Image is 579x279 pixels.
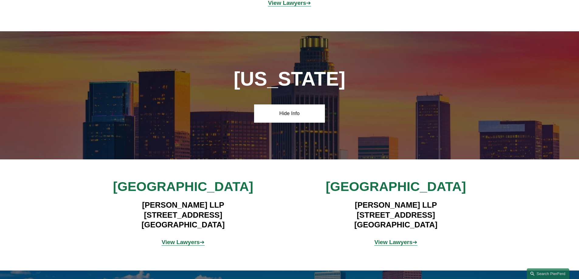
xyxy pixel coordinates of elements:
[162,239,205,245] span: ➔
[162,239,200,245] strong: View Lawyers
[374,239,413,245] strong: View Lawyers
[95,200,272,230] h4: [PERSON_NAME] LLP [STREET_ADDRESS] [GEOGRAPHIC_DATA]
[527,268,569,279] a: Search this site
[326,179,466,194] span: [GEOGRAPHIC_DATA]
[307,200,484,230] h4: [PERSON_NAME] LLP [STREET_ADDRESS] [GEOGRAPHIC_DATA]
[201,68,378,90] h1: [US_STATE]
[254,104,325,123] a: Hide Info
[374,239,418,245] a: View Lawyers➔
[374,239,418,245] span: ➔
[113,179,253,194] span: [GEOGRAPHIC_DATA]
[162,239,205,245] a: View Lawyers➔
